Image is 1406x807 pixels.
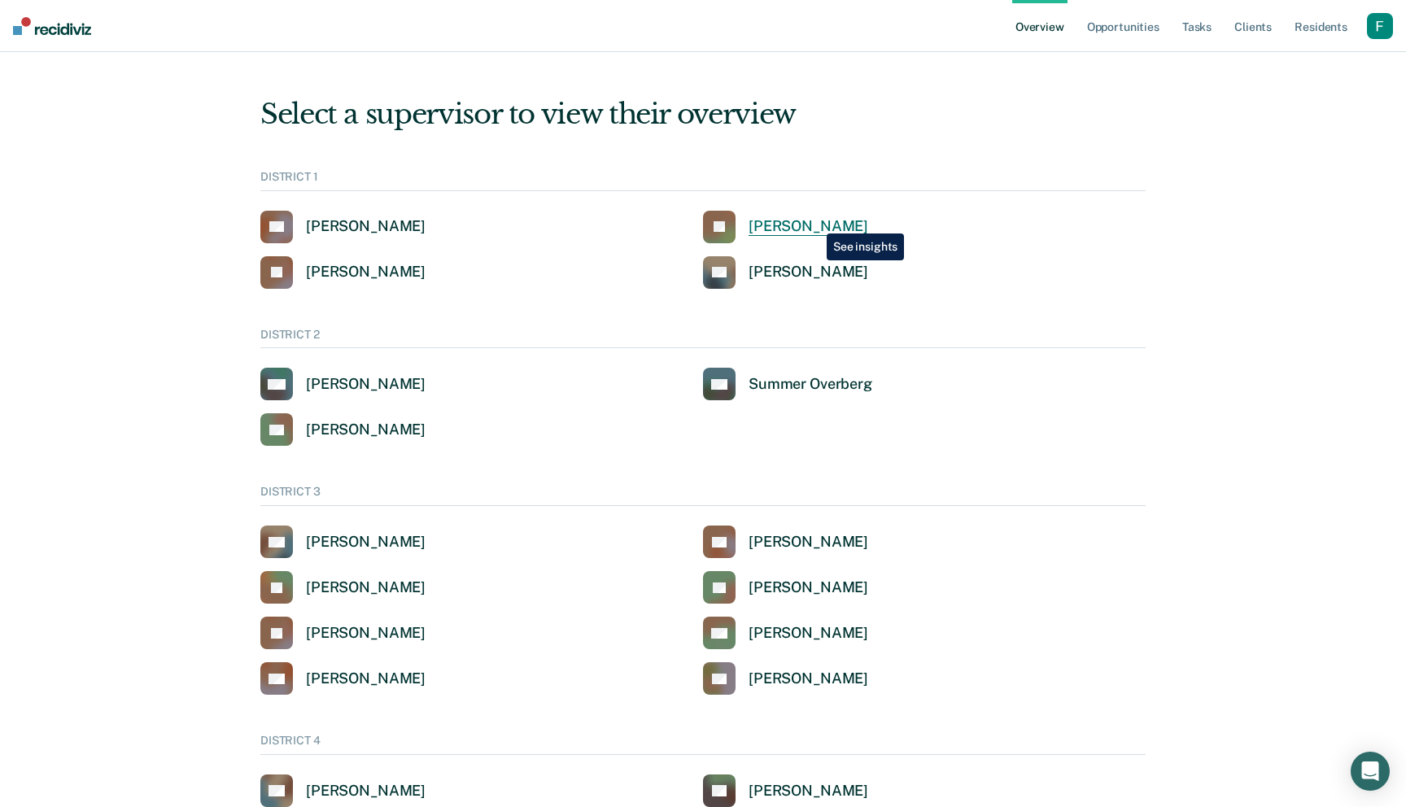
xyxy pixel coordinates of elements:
a: [PERSON_NAME] [260,256,426,289]
div: [PERSON_NAME] [749,263,868,281]
div: [PERSON_NAME] [749,533,868,552]
a: [PERSON_NAME] [703,526,868,558]
a: [PERSON_NAME] [703,617,868,649]
a: [PERSON_NAME] [703,774,868,807]
div: [PERSON_NAME] [749,782,868,800]
div: [PERSON_NAME] [306,782,426,800]
a: [PERSON_NAME] [260,526,426,558]
img: Recidiviz [13,17,91,35]
div: DISTRICT 4 [260,734,1146,755]
div: DISTRICT 3 [260,485,1146,506]
div: DISTRICT 2 [260,328,1146,349]
a: Summer Overberg [703,368,872,400]
div: [PERSON_NAME] [749,670,868,688]
div: [PERSON_NAME] [306,421,426,439]
a: [PERSON_NAME] [260,617,426,649]
div: Open Intercom Messenger [1351,752,1390,791]
div: [PERSON_NAME] [306,670,426,688]
div: [PERSON_NAME] [306,375,426,394]
a: [PERSON_NAME] [703,211,868,243]
div: Summer Overberg [749,375,872,394]
div: [PERSON_NAME] [306,578,426,597]
a: [PERSON_NAME] [260,662,426,695]
a: [PERSON_NAME] [703,662,868,695]
div: DISTRICT 1 [260,170,1146,191]
a: [PERSON_NAME] [703,256,868,289]
div: [PERSON_NAME] [306,217,426,236]
a: [PERSON_NAME] [260,571,426,604]
div: [PERSON_NAME] [749,217,868,236]
a: [PERSON_NAME] [260,774,426,807]
div: [PERSON_NAME] [749,624,868,643]
div: [PERSON_NAME] [749,578,868,597]
div: [PERSON_NAME] [306,624,426,643]
div: Select a supervisor to view their overview [260,98,1146,131]
a: [PERSON_NAME] [260,368,426,400]
div: [PERSON_NAME] [306,263,426,281]
a: [PERSON_NAME] [260,413,426,446]
a: [PERSON_NAME] [703,571,868,604]
a: [PERSON_NAME] [260,211,426,243]
div: [PERSON_NAME] [306,533,426,552]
